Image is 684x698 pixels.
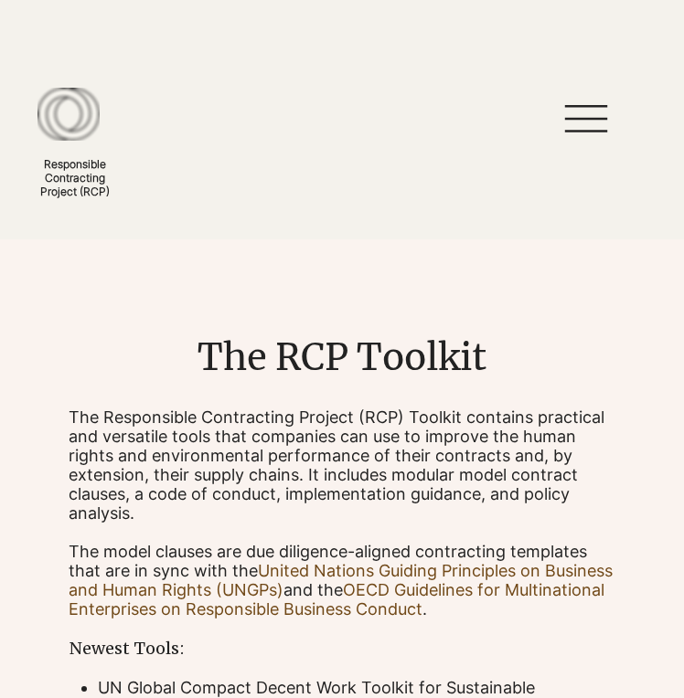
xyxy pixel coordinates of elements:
span: The RCP Toolkit [198,334,486,380]
span: The model clauses are due diligence-aligned contracting templates that are in sync with the and t... [69,542,613,619]
a: United Nations Guiding Principles on Business and Human Rights (UNGPs) [69,561,613,599]
a: OECD Guidelines for Multinational Enterprises on Responsible Business Conduct [69,580,604,619]
span: The Responsible Contracting Project (RCP) Toolkit contains practical and versatile tools that com... [69,407,604,523]
a: Responsible ContractingProject (RCP) [40,157,110,198]
span: Newest Tools: [69,638,185,659]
